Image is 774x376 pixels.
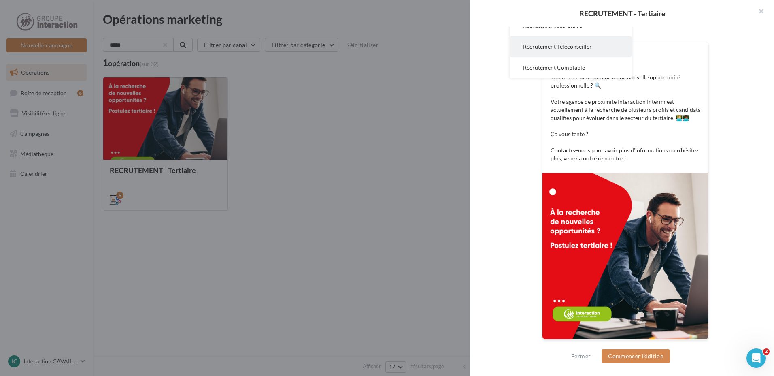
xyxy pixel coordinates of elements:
button: Fermer [568,351,594,361]
iframe: Intercom live chat [746,348,766,368]
button: Recrutement Comptable [510,57,632,78]
button: Commencer l'édition [602,349,670,363]
span: 2 [763,348,770,355]
div: RECRUTEMENT - Tertiaire [483,10,761,17]
span: Recrutement Comptable [523,64,585,71]
span: Recrutement Téléconseiller [523,43,592,50]
div: La prévisualisation est non-contractuelle [542,340,709,350]
button: Recrutement Téléconseiller [510,36,632,57]
p: Vous êtes à la recherche d’une nouvelle opportunité professionnelle ? 🔍 Votre agence de proximité... [551,73,700,162]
